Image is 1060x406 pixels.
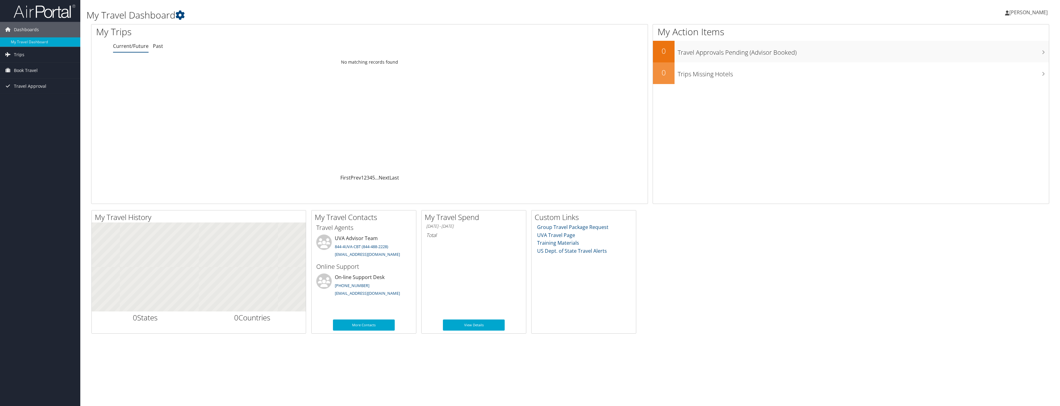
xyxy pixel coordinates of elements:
h2: 0 [653,67,675,78]
a: Last [389,174,399,181]
h3: Travel Agents [316,223,411,232]
h3: Trips Missing Hotels [678,67,1049,78]
a: 3 [367,174,369,181]
a: Training Materials [537,239,579,246]
h2: My Travel Spend [425,212,526,222]
a: First [340,174,351,181]
a: 0Trips Missing Hotels [653,62,1049,84]
span: Dashboards [14,22,39,37]
img: airportal-logo.png [14,4,75,19]
span: 0 [133,312,137,323]
a: Group Travel Package Request [537,224,608,230]
a: 1 [361,174,364,181]
h1: My Trips [96,25,411,38]
a: Prev [351,174,361,181]
a: Current/Future [113,43,149,49]
h1: My Travel Dashboard [86,9,731,22]
h2: Countries [204,312,301,323]
a: US Dept. of State Travel Alerts [537,247,607,254]
a: UVA Travel Page [537,232,575,239]
a: 4 [369,174,372,181]
li: UVA Advisor Team [313,235,414,260]
h1: My Action Items [653,25,1049,38]
h3: Travel Approvals Pending (Advisor Booked) [678,45,1049,57]
a: [EMAIL_ADDRESS][DOMAIN_NAME] [335,252,400,257]
span: [PERSON_NAME] [1009,9,1048,16]
a: [EMAIL_ADDRESS][DOMAIN_NAME] [335,290,400,296]
span: Book Travel [14,63,38,78]
a: 0Travel Approvals Pending (Advisor Booked) [653,41,1049,62]
h6: Total [426,232,521,239]
a: Past [153,43,163,49]
a: 844-4UVA-CBT (844-488-2228) [335,244,388,249]
a: 2 [364,174,367,181]
a: Next [379,174,389,181]
a: [PHONE_NUMBER] [335,283,369,288]
span: 0 [234,312,238,323]
h2: Custom Links [535,212,636,222]
h6: [DATE] - [DATE] [426,223,521,229]
span: … [375,174,379,181]
a: View Details [443,319,505,331]
h3: Online Support [316,262,411,271]
li: On-line Support Desk [313,273,414,299]
a: [PERSON_NAME] [1005,3,1054,22]
span: Trips [14,47,24,62]
a: More Contacts [333,319,395,331]
td: No matching records found [91,57,648,68]
h2: 0 [653,46,675,56]
h2: My Travel History [95,212,306,222]
span: Travel Approval [14,78,46,94]
a: 5 [372,174,375,181]
h2: My Travel Contacts [315,212,416,222]
h2: States [96,312,194,323]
